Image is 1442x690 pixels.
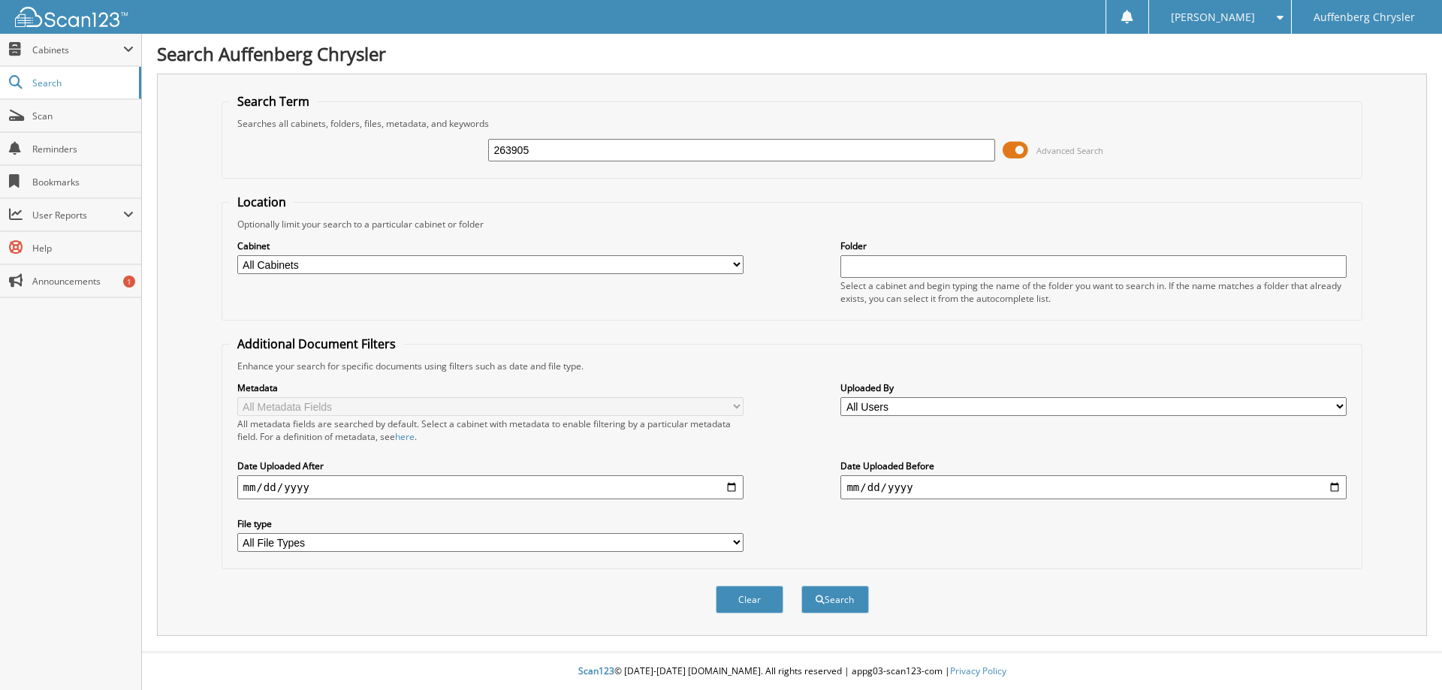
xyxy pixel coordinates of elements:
label: Cabinet [237,240,744,252]
span: Auffenberg Chrysler [1314,13,1415,22]
legend: Location [230,194,294,210]
span: Help [32,242,134,255]
button: Clear [716,586,783,613]
legend: Additional Document Filters [230,336,403,352]
button: Search [801,586,869,613]
a: here [395,430,415,443]
input: start [237,475,744,499]
iframe: Chat Widget [1367,618,1442,690]
div: All metadata fields are searched by default. Select a cabinet with metadata to enable filtering b... [237,417,744,443]
div: 1 [123,276,135,288]
label: Date Uploaded Before [840,459,1347,472]
label: Folder [840,240,1347,252]
label: Uploaded By [840,381,1347,394]
span: Bookmarks [32,176,134,188]
span: Cabinets [32,44,123,56]
a: Privacy Policy [950,664,1006,677]
h1: Search Auffenberg Chrysler [157,41,1427,66]
span: User Reports [32,209,123,221]
input: end [840,475,1347,499]
span: Search [32,77,131,89]
label: File type [237,517,744,530]
div: © [DATE]-[DATE] [DOMAIN_NAME]. All rights reserved | appg03-scan123-com | [142,653,1442,690]
div: Optionally limit your search to a particular cabinet or folder [230,218,1355,231]
div: Searches all cabinets, folders, files, metadata, and keywords [230,117,1355,130]
span: Scan123 [578,664,614,677]
label: Metadata [237,381,744,394]
label: Date Uploaded After [237,459,744,472]
span: Advanced Search [1036,145,1103,156]
span: Scan [32,110,134,122]
legend: Search Term [230,93,317,110]
span: Announcements [32,275,134,288]
span: [PERSON_NAME] [1171,13,1255,22]
div: Enhance your search for specific documents using filters such as date and file type. [230,360,1355,372]
div: Select a cabinet and begin typing the name of the folder you want to search in. If the name match... [840,279,1347,305]
span: Reminders [32,143,134,155]
img: scan123-logo-white.svg [15,7,128,27]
